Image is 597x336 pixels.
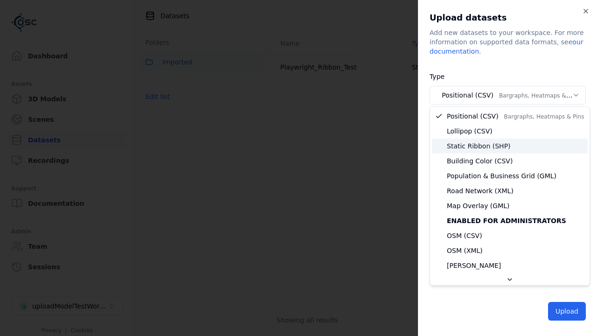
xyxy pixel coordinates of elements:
[504,113,584,120] span: Bargraphs, Heatmaps & Pins
[447,112,584,121] span: Positional (CSV)
[447,171,556,181] span: Population & Business Grid (GML)
[447,126,493,136] span: Lollipop (CSV)
[432,213,588,228] div: Enabled for administrators
[447,246,483,255] span: OSM (XML)
[447,186,514,196] span: Road Network (XML)
[447,141,511,151] span: Static Ribbon (SHP)
[447,201,510,210] span: Map Overlay (GML)
[447,231,482,240] span: OSM (CSV)
[447,261,501,270] span: [PERSON_NAME]
[447,156,513,166] span: Building Color (CSV)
